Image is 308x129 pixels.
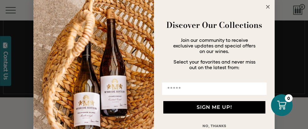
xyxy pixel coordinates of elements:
[173,59,255,70] span: Select your favorites and never miss out on the latest from:
[285,94,293,102] div: 0
[166,19,262,31] strong: Discover Our Collections
[163,101,265,113] button: SIGN ME UP!
[264,3,272,11] button: Close dialog
[173,37,255,54] span: Join our community to receive exclusive updates and special offers on our wines.
[162,82,267,95] input: Email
